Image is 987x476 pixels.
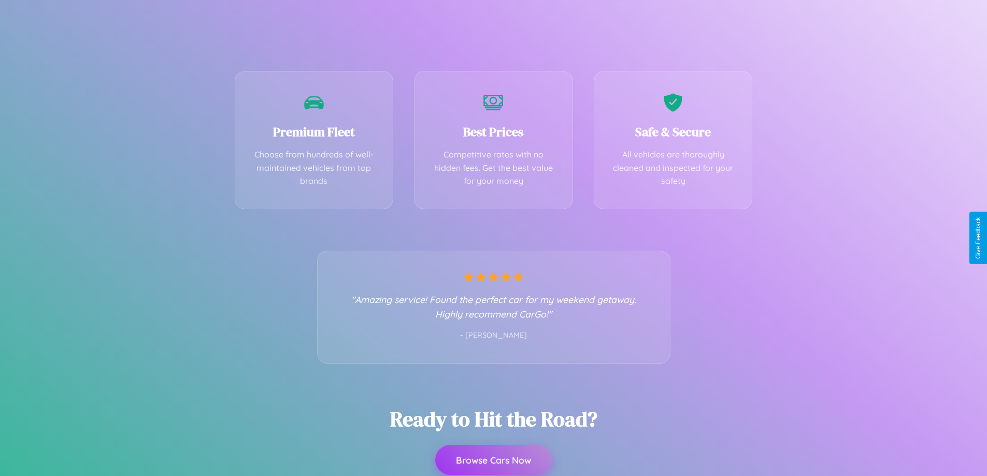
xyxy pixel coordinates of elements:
button: Browse Cars Now [435,445,552,475]
p: Choose from hundreds of well-maintained vehicles from top brands [251,148,378,188]
p: Competitive rates with no hidden fees. Get the best value for your money [430,148,557,188]
div: Give Feedback [975,217,982,259]
h3: Premium Fleet [251,123,378,140]
h2: Ready to Hit the Road? [390,405,597,433]
p: All vehicles are thoroughly cleaned and inspected for your safety [610,148,737,188]
h3: Safe & Secure [610,123,737,140]
p: - [PERSON_NAME] [338,329,649,342]
p: "Amazing service! Found the perfect car for my weekend getaway. Highly recommend CarGo!" [338,292,649,321]
h3: Best Prices [430,123,557,140]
